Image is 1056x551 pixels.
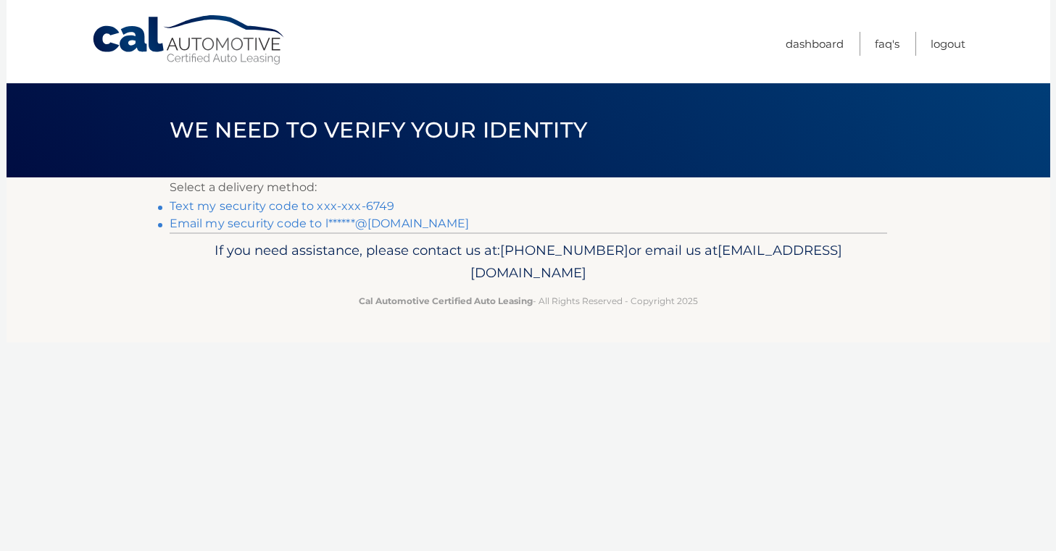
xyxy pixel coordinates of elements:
[359,295,533,306] strong: Cal Automotive Certified Auto Leasing
[786,32,844,56] a: Dashboard
[500,242,628,258] span: [PHONE_NUMBER]
[875,32,899,56] a: FAQ's
[170,177,887,198] p: Select a delivery method:
[179,293,878,308] p: - All Rights Reserved - Copyright 2025
[170,199,395,213] a: Text my security code to xxx-xxx-6749
[170,216,470,230] a: Email my security code to l******@[DOMAIN_NAME]
[91,14,287,66] a: Cal Automotive
[170,117,588,143] span: We need to verify your identity
[931,32,965,56] a: Logout
[179,239,878,285] p: If you need assistance, please contact us at: or email us at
